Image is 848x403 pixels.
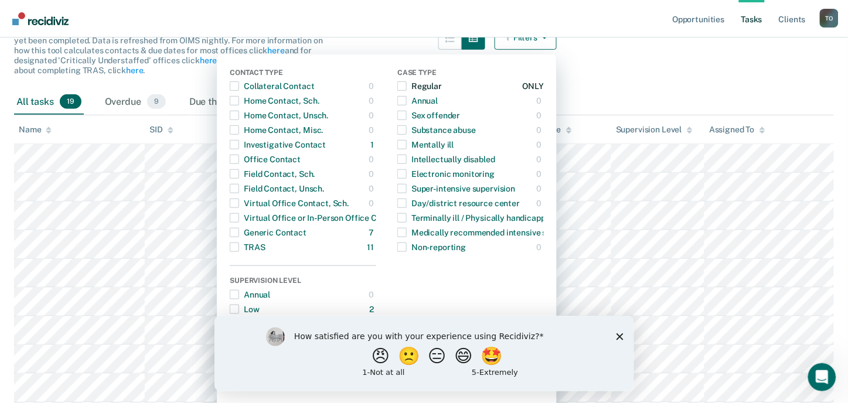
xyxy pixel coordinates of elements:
[369,150,376,169] div: 0
[397,223,585,242] div: Medically recommended intensive supervision
[230,209,402,227] div: Virtual Office or In-Person Office Contact
[230,106,328,125] div: Home Contact, Unsch.
[397,69,544,79] div: Case Type
[230,77,314,95] div: Collateral Contact
[230,179,324,198] div: Field Contact, Unsch.
[230,150,301,169] div: Office Contact
[536,238,544,257] div: 0
[369,194,376,213] div: 0
[369,91,376,110] div: 0
[369,223,376,242] div: 7
[187,90,275,115] div: Due this week0
[200,56,217,65] a: here
[495,26,557,50] button: Filters
[397,194,520,213] div: Day/district resource center
[367,238,377,257] div: 11
[397,77,442,95] div: Regular
[230,69,376,79] div: Contact Type
[397,150,495,169] div: Intellectually disabled
[230,91,319,110] div: Home Contact, Sch.
[126,66,143,75] a: here
[60,94,81,110] span: 19
[536,135,544,154] div: 0
[616,125,693,135] div: Supervision Level
[397,135,454,154] div: Mentally ill
[397,165,495,183] div: Electronic monitoring
[397,238,466,257] div: Non-reporting
[19,125,52,135] div: Name
[536,194,544,213] div: 0
[536,179,544,198] div: 0
[369,300,376,319] div: 2
[230,121,323,139] div: Home Contact, Misc.
[369,165,376,183] div: 0
[369,121,376,139] div: 0
[536,150,544,169] div: 0
[397,209,555,227] div: Terminally ill / Physically handicapped
[214,316,634,391] iframe: Survey by Kim from Recidiviz
[709,125,765,135] div: Assigned To
[369,106,376,125] div: 0
[397,179,515,198] div: Super-intensive supervision
[103,90,168,115] div: Overdue9
[820,9,839,28] button: Profile dropdown button
[147,94,166,110] span: 9
[230,238,265,257] div: TRAS
[230,223,306,242] div: Generic Contact
[149,125,173,135] div: SID
[12,12,69,25] img: Recidiviz
[267,46,284,55] a: here
[230,276,376,287] div: Supervision Level
[536,165,544,183] div: 0
[369,285,376,304] div: 0
[369,179,376,198] div: 0
[523,77,544,95] div: ONLY
[536,106,544,125] div: 0
[14,90,84,115] div: All tasks19
[230,194,349,213] div: Virtual Office Contact, Sch.
[230,300,260,319] div: Low
[397,91,438,110] div: Annual
[230,165,315,183] div: Field Contact, Sch.
[397,106,460,125] div: Sex offender
[14,26,323,75] span: The clients listed below have upcoming requirements due this month that have not yet been complet...
[397,121,476,139] div: Substance abuse
[808,363,836,391] iframe: Intercom live chat
[536,121,544,139] div: 0
[536,91,544,110] div: 0
[230,285,270,304] div: Annual
[369,77,376,95] div: 0
[370,135,376,154] div: 1
[230,135,326,154] div: Investigative Contact
[820,9,839,28] div: T O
